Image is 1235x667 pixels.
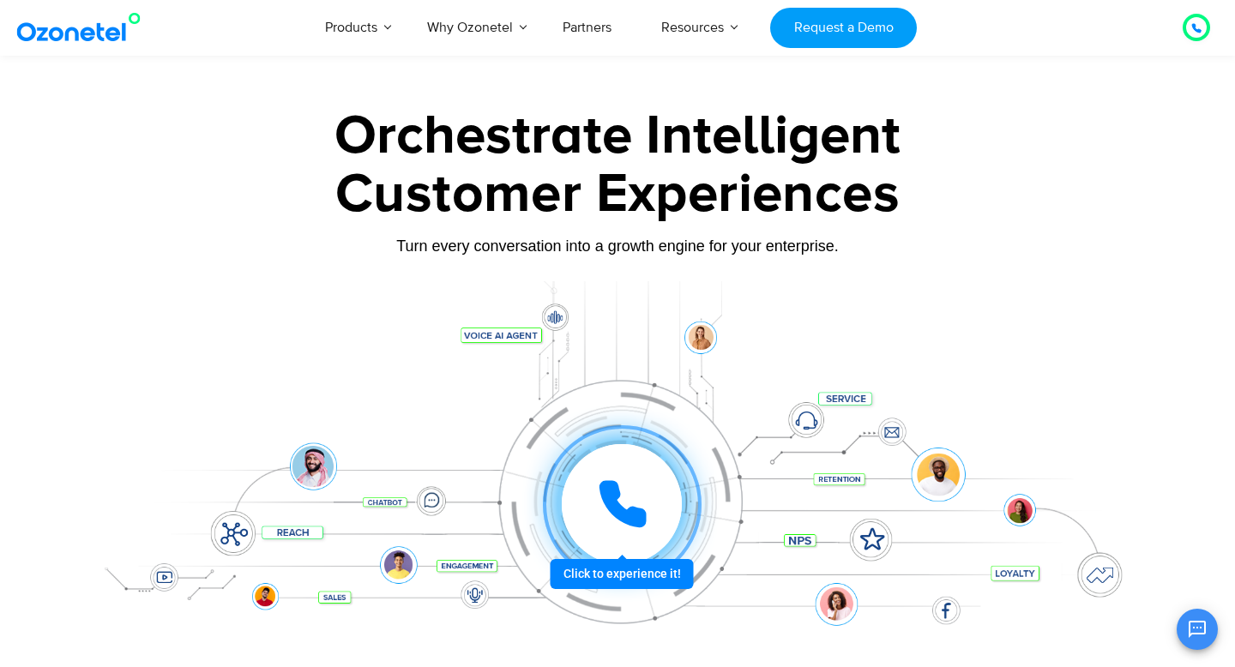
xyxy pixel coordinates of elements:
button: Open chat [1177,609,1218,650]
div: Orchestrate Intelligent [81,109,1154,164]
div: Customer Experiences [81,153,1154,236]
a: Request a Demo [770,8,917,48]
div: Turn every conversation into a growth engine for your enterprise. [81,237,1154,255]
